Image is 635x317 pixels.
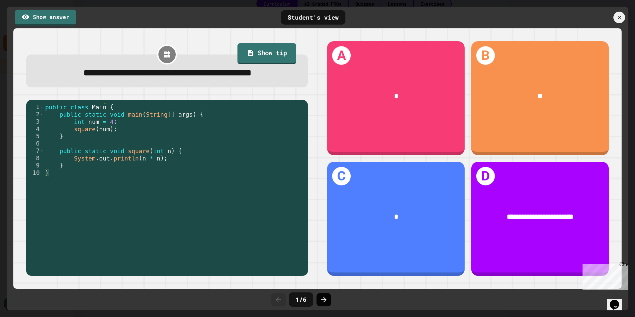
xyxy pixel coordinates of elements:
[40,111,44,118] span: Toggle code folding, rows 2 through 5
[607,290,628,310] iframe: chat widget
[237,43,297,64] a: Show tip
[3,3,46,42] div: Chat with us now!Close
[26,133,44,140] div: 5
[26,140,44,147] div: 6
[332,167,351,185] h1: C
[26,111,44,118] div: 2
[580,262,628,290] iframe: chat widget
[289,292,313,307] div: 1 / 6
[476,167,495,185] h1: D
[15,10,76,26] a: Show answer
[40,147,44,155] span: Toggle code folding, rows 7 through 9
[281,10,345,25] div: Student's view
[26,118,44,125] div: 3
[26,147,44,155] div: 7
[26,125,44,133] div: 4
[476,46,495,65] h1: B
[26,155,44,162] div: 8
[40,103,44,111] span: Toggle code folding, rows 1 through 10
[26,169,44,176] div: 10
[26,103,44,111] div: 1
[332,46,351,65] h1: A
[26,162,44,169] div: 9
